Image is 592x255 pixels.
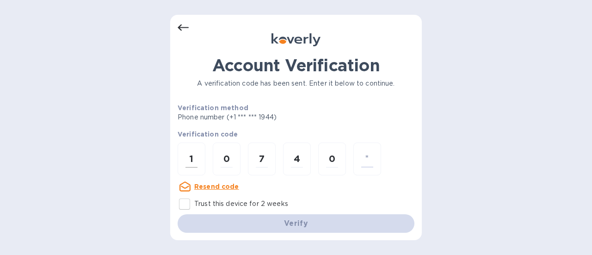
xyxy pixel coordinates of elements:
[194,183,239,190] u: Resend code
[194,199,288,209] p: Trust this device for 2 weeks
[178,56,414,75] h1: Account Verification
[178,79,414,88] p: A verification code has been sent. Enter it below to continue.
[178,104,248,112] b: Verification method
[178,130,414,139] p: Verification code
[178,112,347,122] p: Phone number (+1 *** *** 1944)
